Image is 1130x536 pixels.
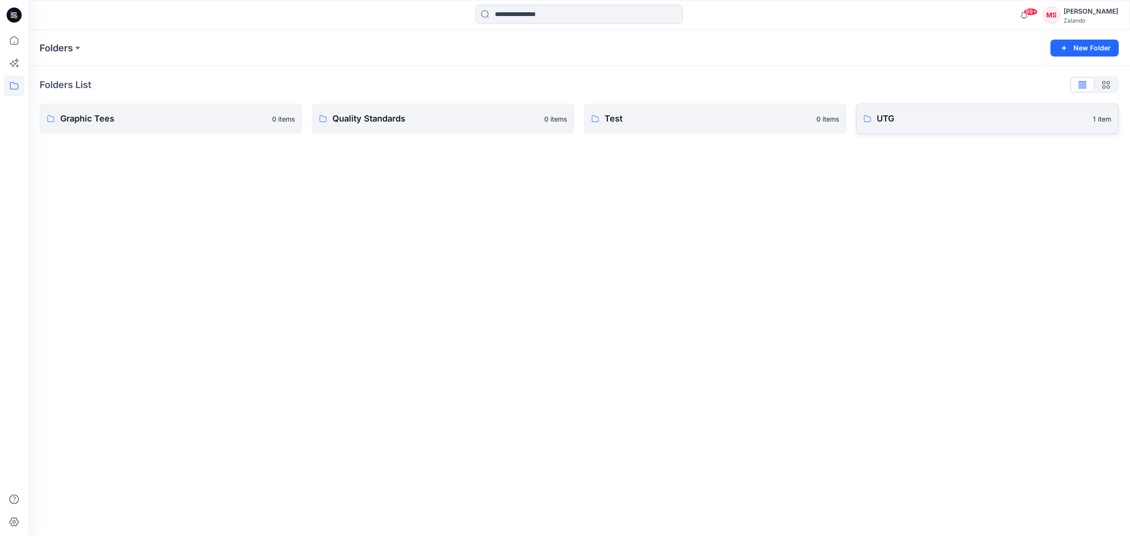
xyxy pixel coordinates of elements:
a: Folders [40,41,73,55]
p: Test [605,112,811,125]
p: UTG [877,112,1087,125]
div: [PERSON_NAME] [1064,6,1118,17]
p: Folders List [40,78,91,92]
a: Graphic Tees0 items [40,104,302,134]
button: New Folder [1050,40,1119,57]
a: UTG1 item [856,104,1119,134]
p: 0 items [816,114,839,124]
p: Graphic Tees [60,112,266,125]
a: Quality Standards0 items [312,104,574,134]
a: Test0 items [584,104,847,134]
p: Quality Standards [332,112,539,125]
div: Zalando [1064,17,1118,24]
p: 1 item [1093,114,1111,124]
p: 0 items [544,114,567,124]
span: 99+ [1024,8,1038,16]
p: 0 items [272,114,295,124]
div: MS [1043,7,1060,24]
